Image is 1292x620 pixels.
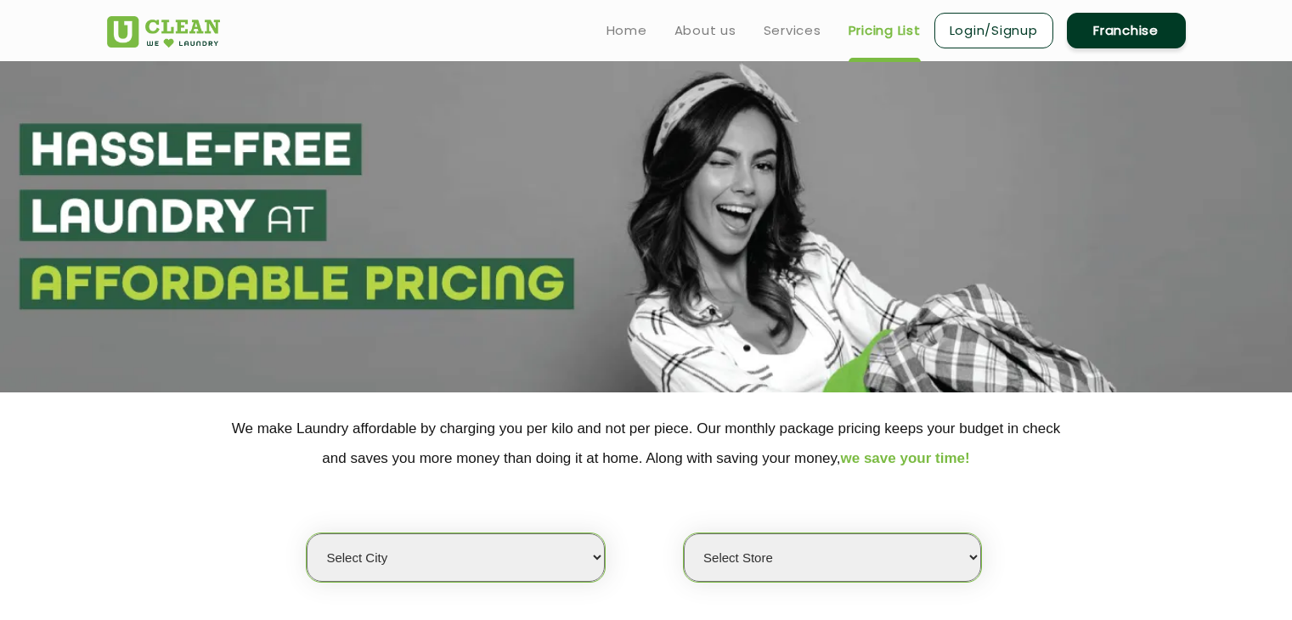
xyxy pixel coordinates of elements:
a: Home [607,20,647,41]
span: we save your time! [841,450,970,466]
img: UClean Laundry and Dry Cleaning [107,16,220,48]
a: Franchise [1067,13,1186,48]
a: Login/Signup [934,13,1053,48]
a: About us [674,20,736,41]
a: Pricing List [849,20,921,41]
a: Services [764,20,821,41]
p: We make Laundry affordable by charging you per kilo and not per piece. Our monthly package pricin... [107,414,1186,473]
